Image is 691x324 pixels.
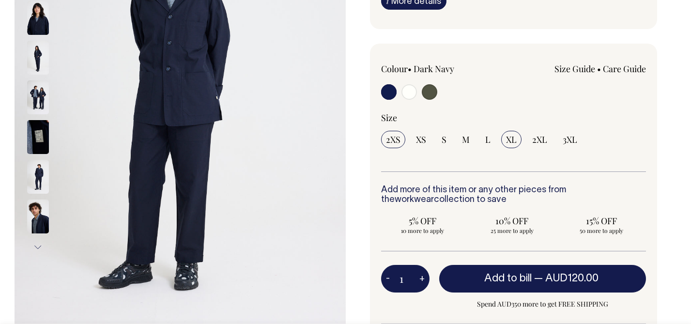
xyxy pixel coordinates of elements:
[408,63,412,75] span: •
[381,112,646,123] div: Size
[554,63,595,75] a: Size Guide
[462,134,470,145] span: M
[558,131,582,148] input: 3XL
[27,80,49,114] img: dark-navy
[386,215,460,227] span: 5% OFF
[532,134,547,145] span: 2XL
[386,227,460,234] span: 10 more to apply
[506,134,517,145] span: XL
[501,131,522,148] input: XL
[564,227,638,234] span: 50 more to apply
[564,215,638,227] span: 15% OFF
[475,215,549,227] span: 10% OFF
[395,196,434,204] a: workwear
[563,134,577,145] span: 3XL
[475,227,549,234] span: 25 more to apply
[527,131,552,148] input: 2XL
[603,63,646,75] a: Care Guide
[559,212,643,237] input: 15% OFF 50 more to apply
[381,63,487,75] div: Colour
[414,63,454,75] label: Dark Navy
[416,134,426,145] span: XS
[27,160,49,194] img: dark-navy
[597,63,601,75] span: •
[545,274,599,283] span: AUD120.00
[381,131,405,148] input: 2XS
[411,131,431,148] input: XS
[480,131,495,148] input: L
[485,134,491,145] span: L
[439,298,646,310] span: Spend AUD350 more to get FREE SHIPPING
[381,212,464,237] input: 5% OFF 10 more to apply
[27,1,49,35] img: dark-navy
[484,274,532,283] span: Add to bill
[386,134,400,145] span: 2XS
[415,269,430,289] button: +
[381,185,646,205] h6: Add more of this item or any other pieces from the collection to save
[439,265,646,292] button: Add to bill —AUD120.00
[534,274,601,283] span: —
[442,134,446,145] span: S
[470,212,553,237] input: 10% OFF 25 more to apply
[31,236,45,258] button: Next
[381,269,395,289] button: -
[457,131,475,148] input: M
[27,120,49,154] img: dark-navy
[27,200,49,233] img: dark-navy
[27,41,49,75] img: dark-navy
[437,131,451,148] input: S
